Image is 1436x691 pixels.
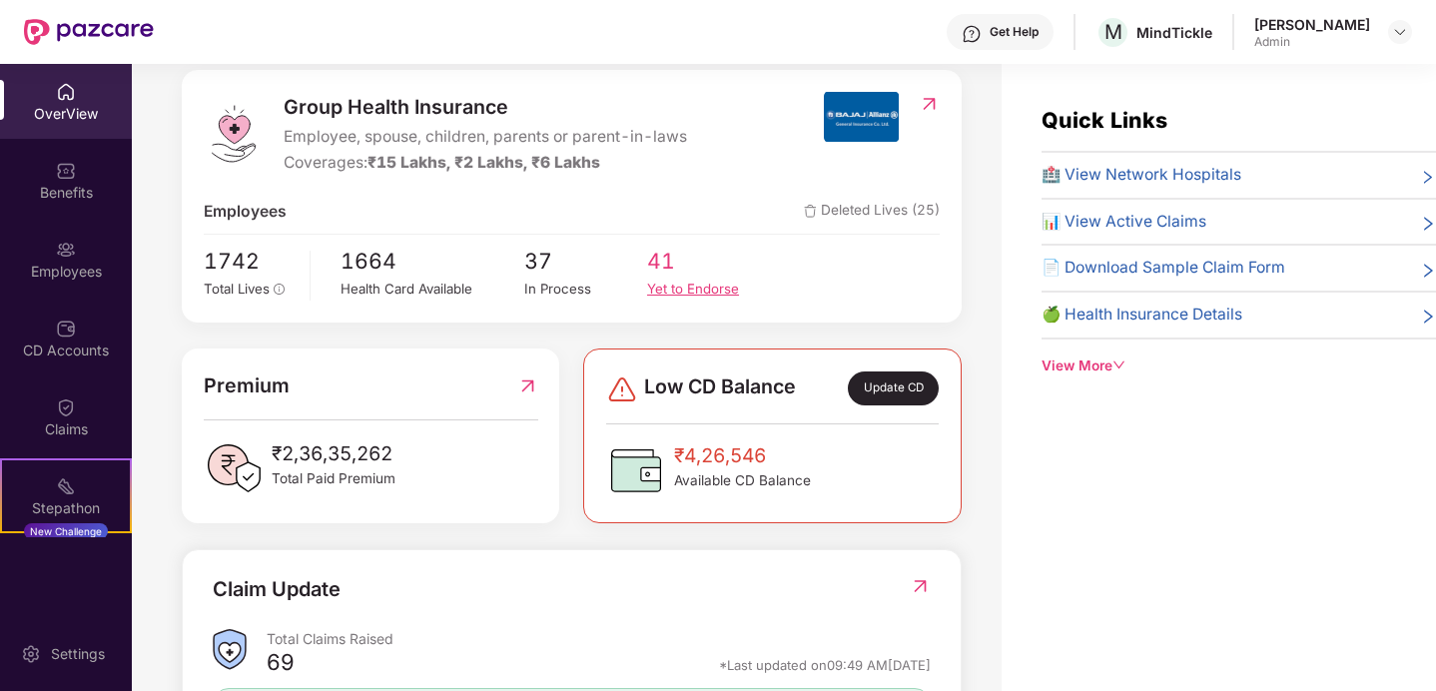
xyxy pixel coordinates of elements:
span: 41 [647,245,770,278]
div: [PERSON_NAME] [1254,15,1370,34]
span: info-circle [274,284,286,296]
span: 📊 View Active Claims [1042,210,1206,235]
span: ₹15 Lakhs, ₹2 Lakhs, ₹6 Lakhs [367,153,600,172]
div: Stepathon [2,498,130,518]
span: 1664 [341,245,524,278]
span: 🍏 Health Insurance Details [1042,303,1242,328]
img: RedirectIcon [910,576,931,596]
img: svg+xml;base64,PHN2ZyBpZD0iSG9tZSIgeG1sbnM9Imh0dHA6Ly93d3cudzMub3JnLzIwMDAvc3ZnIiB3aWR0aD0iMjAiIG... [56,82,76,102]
span: right [1420,167,1436,188]
img: deleteIcon [804,205,817,218]
div: 69 [267,648,295,682]
span: Available CD Balance [674,470,811,491]
img: svg+xml;base64,PHN2ZyBpZD0iQ0RfQWNjb3VudHMiIGRhdGEtbmFtZT0iQ0QgQWNjb3VudHMiIHhtbG5zPSJodHRwOi8vd3... [56,319,76,339]
img: svg+xml;base64,PHN2ZyBpZD0iRHJvcGRvd24tMzJ4MzIiIHhtbG5zPSJodHRwOi8vd3d3LnczLm9yZy8yMDAwL3N2ZyIgd2... [1392,24,1408,40]
span: right [1420,214,1436,235]
span: right [1420,307,1436,328]
img: svg+xml;base64,PHN2ZyBpZD0iSGVscC0zMngzMiIgeG1sbnM9Imh0dHA6Ly93d3cudzMub3JnLzIwMDAvc3ZnIiB3aWR0aD... [962,24,982,44]
span: Total Lives [204,281,270,297]
img: svg+xml;base64,PHN2ZyBpZD0iRW1wbG95ZWVzIiB4bWxucz0iaHR0cDovL3d3dy53My5vcmcvMjAwMC9zdmciIHdpZHRoPS... [56,240,76,260]
span: 1742 [204,245,296,278]
img: svg+xml;base64,PHN2ZyBpZD0iRGFuZ2VyLTMyeDMyIiB4bWxucz0iaHR0cDovL3d3dy53My5vcmcvMjAwMC9zdmciIHdpZH... [606,373,638,405]
img: New Pazcare Logo [24,19,154,45]
img: RedirectIcon [517,370,538,401]
img: svg+xml;base64,PHN2ZyBpZD0iQmVuZWZpdHMiIHhtbG5zPSJodHRwOi8vd3d3LnczLm9yZy8yMDAwL3N2ZyIgd2lkdGg9Ij... [56,161,76,181]
div: Total Claims Raised [267,629,931,648]
span: Deleted Lives (25) [804,200,940,225]
span: ₹4,26,546 [674,440,811,470]
span: Quick Links [1042,107,1167,133]
div: New Challenge [24,523,108,539]
img: svg+xml;base64,PHN2ZyB4bWxucz0iaHR0cDovL3d3dy53My5vcmcvMjAwMC9zdmciIHdpZHRoPSIyMSIgaGVpZ2h0PSIyMC... [56,476,76,496]
span: Total Paid Premium [272,468,395,489]
div: Admin [1254,34,1370,50]
div: Settings [45,644,111,664]
img: logo [204,104,264,164]
span: Employees [204,200,287,225]
span: 37 [524,245,647,278]
div: Health Card Available [341,279,524,300]
span: ₹2,36,35,262 [272,438,395,468]
span: 📄 Download Sample Claim Form [1042,256,1285,281]
img: PaidPremiumIcon [204,438,264,498]
span: 🏥 View Network Hospitals [1042,163,1241,188]
span: Premium [204,370,290,401]
span: Group Health Insurance [284,92,687,123]
div: MindTickle [1136,23,1212,42]
div: Claim Update [213,574,341,605]
div: Yet to Endorse [647,279,770,300]
div: Coverages: [284,151,687,176]
div: View More [1042,355,1436,376]
img: RedirectIcon [919,94,940,114]
img: CDBalanceIcon [606,440,666,500]
img: insurerIcon [824,92,899,142]
div: Update CD [848,371,939,405]
div: *Last updated on 09:49 AM[DATE] [719,656,931,674]
div: Get Help [990,24,1039,40]
span: right [1420,260,1436,281]
span: M [1104,20,1122,44]
span: Low CD Balance [644,371,796,405]
img: svg+xml;base64,PHN2ZyBpZD0iQ2xhaW0iIHhtbG5zPSJodHRwOi8vd3d3LnczLm9yZy8yMDAwL3N2ZyIgd2lkdGg9IjIwIi... [56,397,76,417]
div: In Process [524,279,647,300]
img: svg+xml;base64,PHN2ZyBpZD0iU2V0dGluZy0yMHgyMCIgeG1sbnM9Imh0dHA6Ly93d3cudzMub3JnLzIwMDAvc3ZnIiB3aW... [21,644,41,664]
span: down [1112,358,1126,372]
span: Employee, spouse, children, parents or parent-in-laws [284,125,687,150]
img: ClaimsSummaryIcon [213,629,247,670]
